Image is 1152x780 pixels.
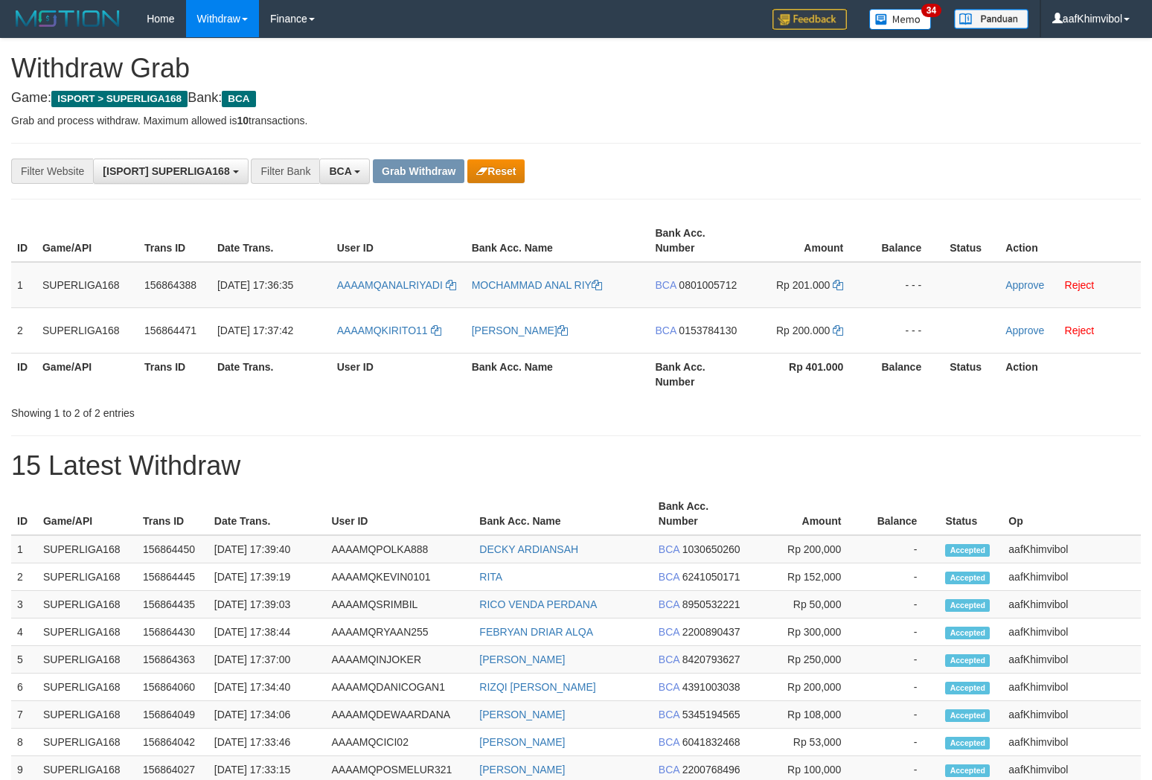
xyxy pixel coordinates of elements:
[659,598,679,610] span: BCA
[11,535,37,563] td: 1
[863,563,939,591] td: -
[1002,618,1141,646] td: aafKhimvibol
[137,646,208,674] td: 156864363
[325,563,473,591] td: AAAAMQKEVIN0101
[208,535,326,563] td: [DATE] 17:39:40
[11,618,37,646] td: 4
[659,736,679,748] span: BCA
[11,353,36,395] th: ID
[11,220,36,262] th: ID
[137,535,208,563] td: 156864450
[251,159,319,184] div: Filter Bank
[137,618,208,646] td: 156864430
[237,115,249,127] strong: 10
[865,220,944,262] th: Balance
[51,91,188,107] span: ISPORT > SUPERLIGA168
[659,681,679,693] span: BCA
[682,571,740,583] span: Copy 6241050171 to clipboard
[11,91,1141,106] h4: Game: Bank:
[945,764,990,777] span: Accepted
[999,220,1141,262] th: Action
[103,165,229,177] span: [ISPORT] SUPERLIGA168
[137,701,208,729] td: 156864049
[1005,279,1044,291] a: Approve
[945,682,990,694] span: Accepted
[208,646,326,674] td: [DATE] 17:37:00
[211,353,331,395] th: Date Trans.
[945,709,990,722] span: Accepted
[954,9,1028,29] img: panduan.png
[137,563,208,591] td: 156864445
[945,572,990,584] span: Accepted
[479,626,593,638] a: FEBRYAN DRIAR ALQA
[466,220,650,262] th: Bank Acc. Name
[945,737,990,749] span: Accepted
[653,493,749,535] th: Bank Acc. Number
[1065,279,1095,291] a: Reject
[649,220,748,262] th: Bank Acc. Number
[36,353,138,395] th: Game/API
[682,736,740,748] span: Copy 6041832468 to clipboard
[1002,674,1141,701] td: aafKhimvibol
[649,353,748,395] th: Bank Acc. Number
[37,618,137,646] td: SUPERLIGA168
[1002,493,1141,535] th: Op
[222,91,255,107] span: BCA
[1002,591,1141,618] td: aafKhimvibol
[772,9,847,30] img: Feedback.jpg
[749,729,864,756] td: Rp 53,000
[137,493,208,535] th: Trans ID
[37,591,137,618] td: SUPERLIGA168
[144,325,196,336] span: 156864471
[749,591,864,618] td: Rp 50,000
[11,563,37,591] td: 2
[863,591,939,618] td: -
[208,591,326,618] td: [DATE] 17:39:03
[833,279,843,291] a: Copy 201000 to clipboard
[869,9,932,30] img: Button%20Memo.svg
[945,599,990,612] span: Accepted
[208,701,326,729] td: [DATE] 17:34:06
[36,262,138,308] td: SUPERLIGA168
[863,646,939,674] td: -
[655,325,676,336] span: BCA
[921,4,941,17] span: 34
[659,653,679,665] span: BCA
[863,535,939,563] td: -
[1002,701,1141,729] td: aafKhimvibol
[37,729,137,756] td: SUPERLIGA168
[37,493,137,535] th: Game/API
[749,563,864,591] td: Rp 152,000
[865,353,944,395] th: Balance
[1002,535,1141,563] td: aafKhimvibol
[863,674,939,701] td: -
[337,325,428,336] span: AAAAMQKIRITO11
[37,563,137,591] td: SUPERLIGA168
[1002,646,1141,674] td: aafKhimvibol
[682,764,740,776] span: Copy 2200768496 to clipboard
[11,159,93,184] div: Filter Website
[11,646,37,674] td: 5
[479,681,595,693] a: RIZQI [PERSON_NAME]
[11,729,37,756] td: 8
[144,279,196,291] span: 156864388
[833,325,843,336] a: Copy 200000 to clipboard
[479,571,502,583] a: RITA
[208,674,326,701] td: [DATE] 17:34:40
[749,493,864,535] th: Amount
[11,54,1141,83] h1: Withdraw Grab
[11,493,37,535] th: ID
[211,220,331,262] th: Date Trans.
[659,709,679,720] span: BCA
[11,674,37,701] td: 6
[479,653,565,665] a: [PERSON_NAME]
[325,701,473,729] td: AAAAMQDEWAARDANA
[682,653,740,665] span: Copy 8420793627 to clipboard
[863,493,939,535] th: Balance
[679,325,737,336] span: Copy 0153784130 to clipboard
[655,279,676,291] span: BCA
[137,729,208,756] td: 156864042
[11,701,37,729] td: 7
[1005,325,1044,336] a: Approve
[11,113,1141,128] p: Grab and process withdraw. Maximum allowed is transactions.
